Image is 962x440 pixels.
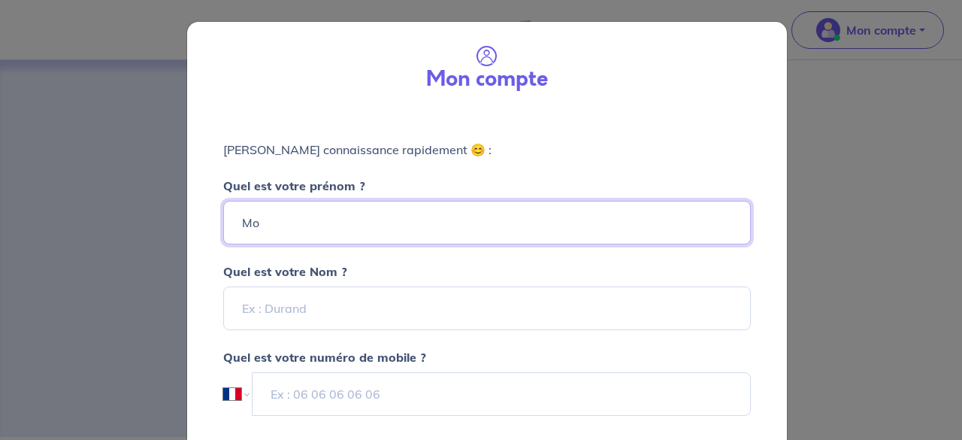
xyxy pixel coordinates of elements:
[426,67,548,93] h3: Mon compte
[223,141,751,159] p: [PERSON_NAME] connaissance rapidement 😊 :
[223,178,365,193] strong: Quel est votre prénom ?
[223,350,426,365] strong: Quel est votre numéro de mobile ?
[223,201,751,244] input: Ex : Martin
[223,287,751,330] input: Ex : Durand
[223,264,347,279] strong: Quel est votre Nom ?
[252,372,750,416] input: Ex : 06 06 06 06 06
